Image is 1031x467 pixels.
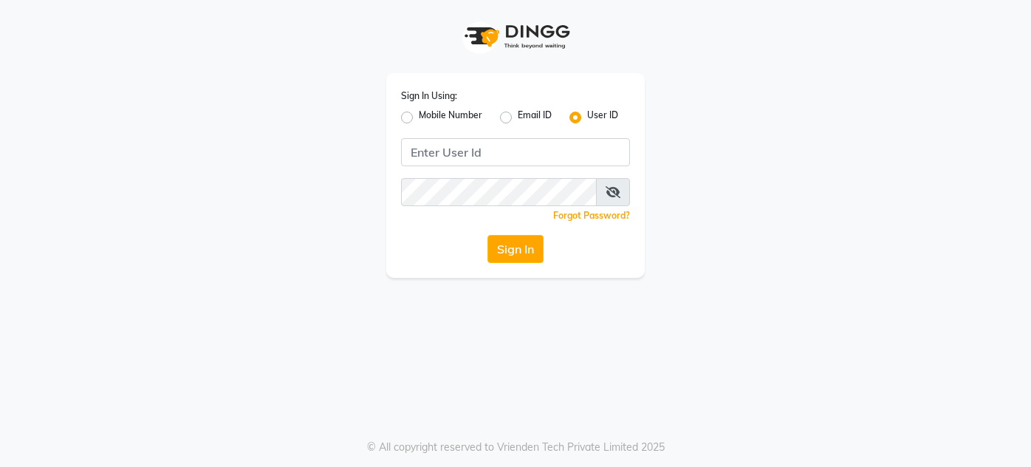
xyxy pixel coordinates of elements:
label: Email ID [518,109,552,126]
input: Username [401,178,597,206]
label: Mobile Number [419,109,482,126]
input: Username [401,138,630,166]
label: User ID [587,109,618,126]
label: Sign In Using: [401,89,457,103]
img: logo1.svg [456,15,575,58]
a: Forgot Password? [553,210,630,221]
button: Sign In [487,235,544,263]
